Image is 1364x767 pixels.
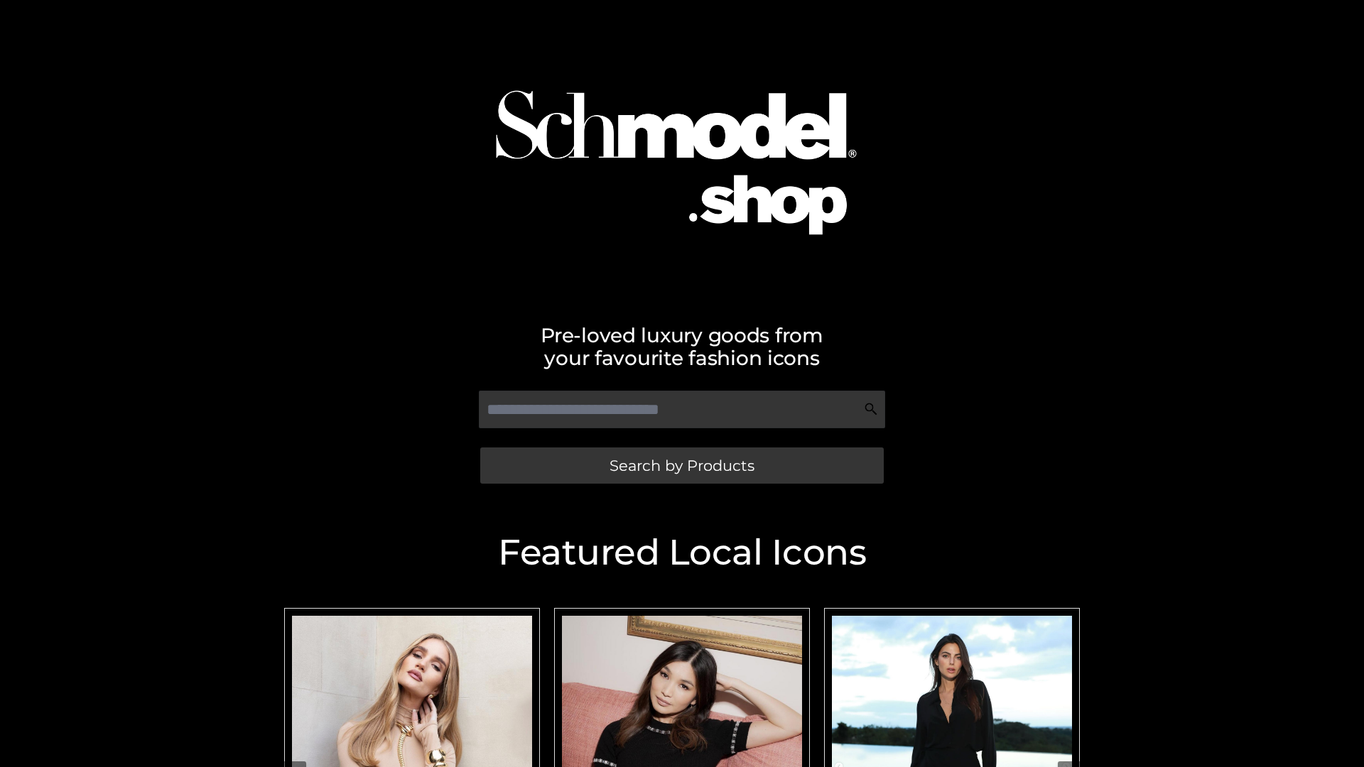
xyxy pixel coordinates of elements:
a: Search by Products [480,447,884,484]
h2: Pre-loved luxury goods from your favourite fashion icons [277,324,1087,369]
img: Search Icon [864,402,878,416]
span: Search by Products [610,458,754,473]
h2: Featured Local Icons​ [277,535,1087,570]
